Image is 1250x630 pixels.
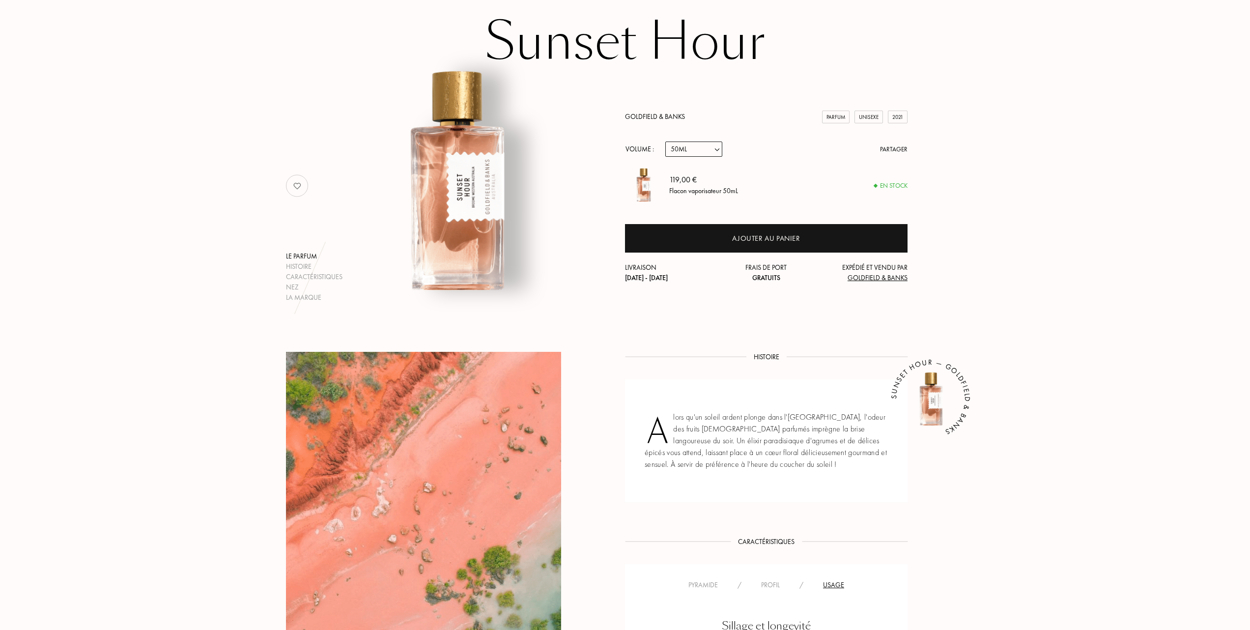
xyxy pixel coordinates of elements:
[625,273,668,282] span: [DATE] - [DATE]
[732,233,800,244] div: Ajouter au panier
[286,261,342,272] div: Histoire
[625,379,908,502] div: Alors qu'un soleil ardent plonge dans l'[GEOGRAPHIC_DATA], l'odeur des fruits [DEMOGRAPHIC_DATA] ...
[813,262,908,283] div: Expédié et vendu par
[901,370,960,429] img: Sunset Hour
[848,273,908,282] span: Goldfield & Banks
[888,111,908,124] div: 2021
[752,273,780,282] span: Gratuits
[625,262,719,283] div: Livraison
[286,282,342,292] div: Nez
[286,292,342,303] div: La marque
[287,176,307,196] img: no_like_p.png
[813,580,854,590] div: Usage
[286,251,342,261] div: Le parfum
[669,174,738,186] div: 119,00 €
[874,181,908,191] div: En stock
[379,15,871,69] h1: Sunset Hour
[751,580,790,590] div: Profil
[719,262,814,283] div: Frais de port
[679,580,728,590] div: Pyramide
[625,167,662,203] img: Sunset Hour Goldfield & Banks
[669,186,738,196] div: Flacon vaporisateur 50mL
[286,272,342,282] div: Caractéristiques
[728,580,751,590] div: /
[854,111,883,124] div: Unisexe
[822,111,850,124] div: Parfum
[334,59,577,303] img: Sunset Hour Goldfield & Banks
[625,112,685,121] a: Goldfield & Banks
[880,144,908,154] div: Partager
[625,142,659,157] div: Volume :
[790,580,813,590] div: /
